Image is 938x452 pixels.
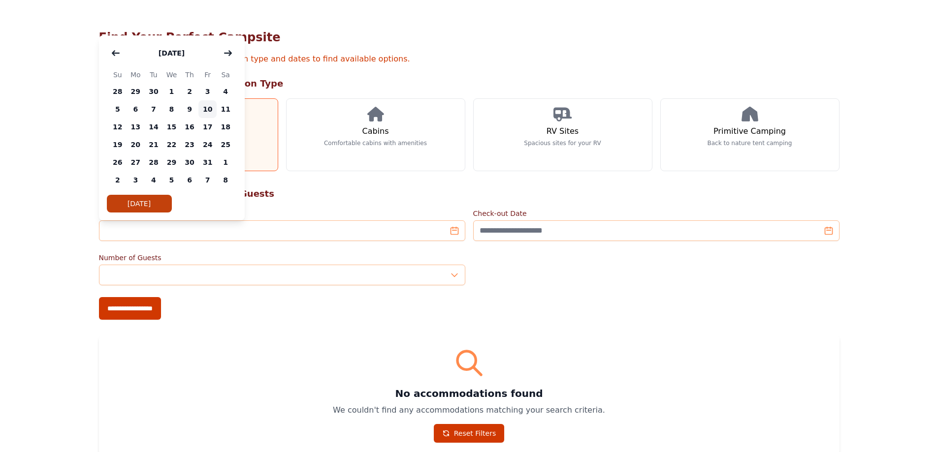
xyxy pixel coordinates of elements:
span: Tu [145,69,163,81]
span: 30 [181,153,199,171]
span: 21 [145,136,163,153]
a: Reset Filters [434,424,505,443]
span: 29 [127,83,145,100]
span: 22 [162,136,181,153]
span: 11 [217,100,235,118]
p: We couldn't find any accommodations matching your search criteria. [111,404,828,416]
h3: RV Sites [547,125,579,137]
label: Check-in Date [99,209,465,218]
h3: Cabins [362,125,388,137]
span: 24 [198,136,217,153]
span: 8 [162,100,181,118]
label: Number of Guests [99,253,465,263]
span: 7 [145,100,163,118]
h2: Step 1: Choose Accommodation Type [99,77,840,90]
span: 17 [198,118,217,136]
h3: No accommodations found [111,387,828,400]
span: Mo [127,69,145,81]
span: 28 [145,153,163,171]
span: 12 [109,118,127,136]
span: 9 [181,100,199,118]
p: Comfortable cabins with amenities [324,139,427,147]
span: 28 [109,83,127,100]
span: 4 [145,171,163,189]
a: RV Sites Spacious sites for your RV [473,98,652,171]
span: 10 [198,100,217,118]
span: 2 [109,171,127,189]
span: Su [109,69,127,81]
span: 6 [181,171,199,189]
span: 23 [181,136,199,153]
button: [DATE] [107,195,172,212]
span: 5 [162,171,181,189]
p: Back to nature tent camping [708,139,792,147]
span: 13 [127,118,145,136]
span: 3 [127,171,145,189]
span: 5 [109,100,127,118]
span: Sa [217,69,235,81]
a: Cabins Comfortable cabins with amenities [286,98,465,171]
span: Fr [198,69,217,81]
span: 15 [162,118,181,136]
span: 1 [162,83,181,100]
label: Check-out Date [473,209,840,218]
span: 25 [217,136,235,153]
span: 31 [198,153,217,171]
span: 30 [145,83,163,100]
span: 8 [217,171,235,189]
span: 18 [217,118,235,136]
span: 14 [145,118,163,136]
span: 20 [127,136,145,153]
p: Select your preferred accommodation type and dates to find available options. [99,53,840,65]
span: 26 [109,153,127,171]
span: 4 [217,83,235,100]
span: 16 [181,118,199,136]
h2: Step 2: Select Your Dates & Guests [99,187,840,201]
span: 7 [198,171,217,189]
button: [DATE] [149,43,194,63]
span: 1 [217,153,235,171]
span: 2 [181,83,199,100]
span: Th [181,69,199,81]
span: 19 [109,136,127,153]
a: Primitive Camping Back to nature tent camping [660,98,840,171]
h3: Primitive Camping [713,125,786,137]
p: Spacious sites for your RV [524,139,601,147]
span: 29 [162,153,181,171]
span: 6 [127,100,145,118]
span: 3 [198,83,217,100]
span: 27 [127,153,145,171]
h1: Find Your Perfect Campsite [99,30,840,45]
span: We [162,69,181,81]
